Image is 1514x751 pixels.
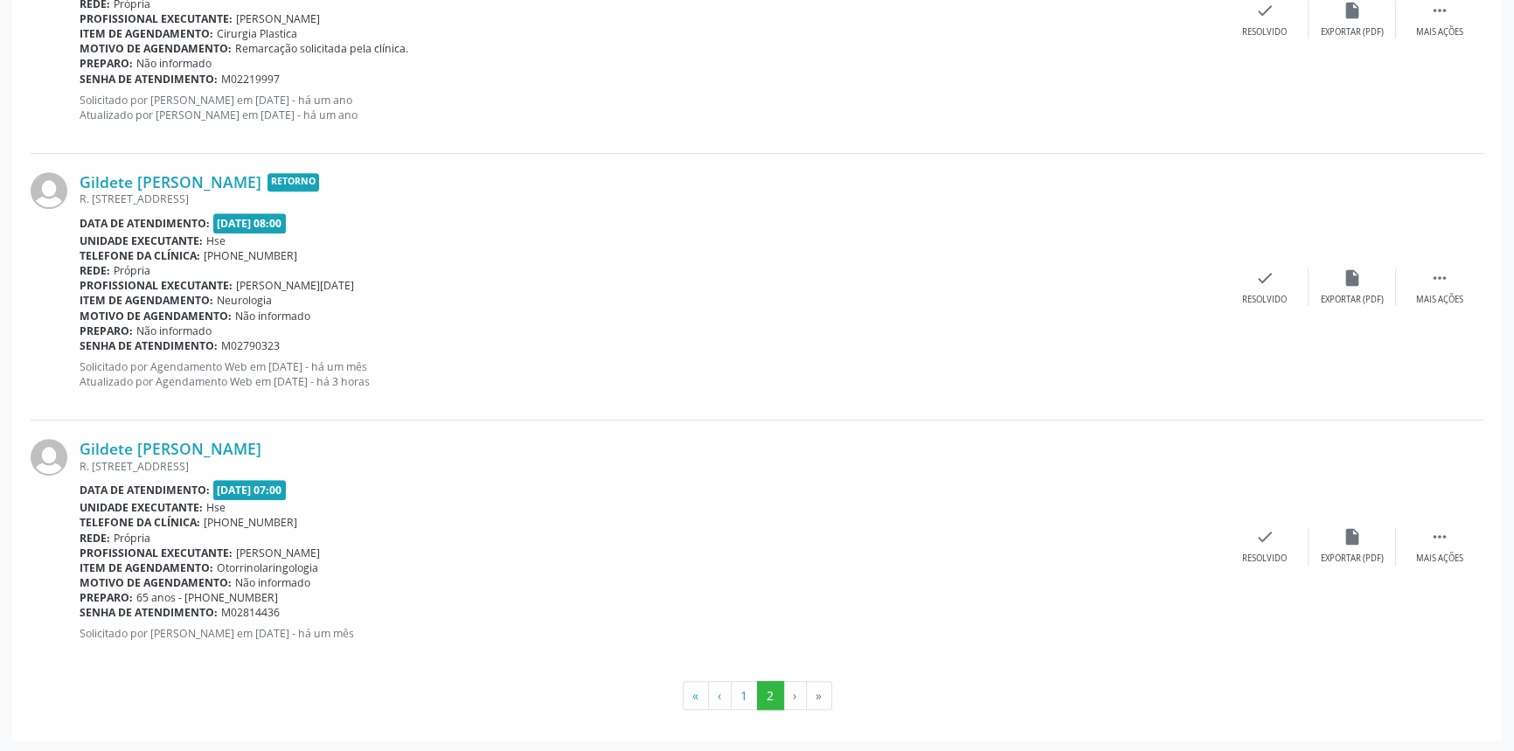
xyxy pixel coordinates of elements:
[1343,268,1362,288] i: insert_drive_file
[217,26,297,41] span: Cirurgia Plastica
[136,56,212,71] span: Não informado
[1430,1,1449,20] i: 
[80,323,133,338] b: Preparo:
[217,560,318,575] span: Otorrinolaringologia
[80,93,1221,122] p: Solicitado por [PERSON_NAME] em [DATE] - há um ano Atualizado por [PERSON_NAME] em [DATE] - há um...
[1430,268,1449,288] i: 
[80,531,110,546] b: Rede:
[1416,553,1463,565] div: Mais ações
[1430,527,1449,546] i: 
[221,338,280,353] span: M02790323
[204,248,297,263] span: [PHONE_NUMBER]
[80,41,232,56] b: Motivo de agendamento:
[114,263,150,278] span: Própria
[80,263,110,278] b: Rede:
[206,233,226,248] span: Hse
[136,323,212,338] span: Não informado
[80,293,213,308] b: Item de agendamento:
[80,11,233,26] b: Profissional executante:
[80,439,261,458] a: Gildete [PERSON_NAME]
[80,26,213,41] b: Item de agendamento:
[236,278,354,293] span: [PERSON_NAME][DATE]
[1321,553,1384,565] div: Exportar (PDF)
[1321,294,1384,306] div: Exportar (PDF)
[80,626,1221,641] p: Solicitado por [PERSON_NAME] em [DATE] - há um mês
[236,11,320,26] span: [PERSON_NAME]
[204,515,297,530] span: [PHONE_NUMBER]
[235,575,310,590] span: Não informado
[235,309,310,323] span: Não informado
[236,546,320,560] span: [PERSON_NAME]
[80,248,200,263] b: Telefone da clínica:
[1242,294,1287,306] div: Resolvido
[80,338,218,353] b: Senha de atendimento:
[114,531,150,546] span: Própria
[1416,26,1463,38] div: Mais ações
[757,681,784,711] button: Go to page 2
[683,681,709,711] button: Go to first page
[80,483,210,497] b: Data de atendimento:
[1242,553,1287,565] div: Resolvido
[1343,527,1362,546] i: insert_drive_file
[1242,26,1287,38] div: Resolvido
[80,56,133,71] b: Preparo:
[206,500,226,515] span: Hse
[1321,26,1384,38] div: Exportar (PDF)
[31,439,67,476] img: img
[731,681,758,711] button: Go to page 1
[235,41,408,56] span: Remarcação solicitada pela clínica.
[221,72,280,87] span: M02219997
[1255,1,1274,20] i: check
[213,213,287,233] span: [DATE] 08:00
[1255,268,1274,288] i: check
[1343,1,1362,20] i: insert_drive_file
[80,605,218,620] b: Senha de atendimento:
[80,309,232,323] b: Motivo de agendamento:
[1416,294,1463,306] div: Mais ações
[80,72,218,87] b: Senha de atendimento:
[80,172,261,191] a: Gildete [PERSON_NAME]
[213,480,287,500] span: [DATE] 07:00
[136,590,278,605] span: 65 anos - [PHONE_NUMBER]
[80,546,233,560] b: Profissional executante:
[31,172,67,209] img: img
[80,515,200,530] b: Telefone da clínica:
[80,560,213,575] b: Item de agendamento:
[80,233,203,248] b: Unidade executante:
[80,500,203,515] b: Unidade executante:
[267,173,319,191] span: Retorno
[217,293,272,308] span: Neurologia
[221,605,280,620] span: M02814436
[80,191,1221,206] div: R. [STREET_ADDRESS]
[80,590,133,605] b: Preparo:
[80,575,232,590] b: Motivo de agendamento:
[1255,527,1274,546] i: check
[80,278,233,293] b: Profissional executante:
[80,359,1221,389] p: Solicitado por Agendamento Web em [DATE] - há um mês Atualizado por Agendamento Web em [DATE] - h...
[80,459,1221,474] div: R. [STREET_ADDRESS]
[708,681,732,711] button: Go to previous page
[31,681,1483,711] ul: Pagination
[80,216,210,231] b: Data de atendimento:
